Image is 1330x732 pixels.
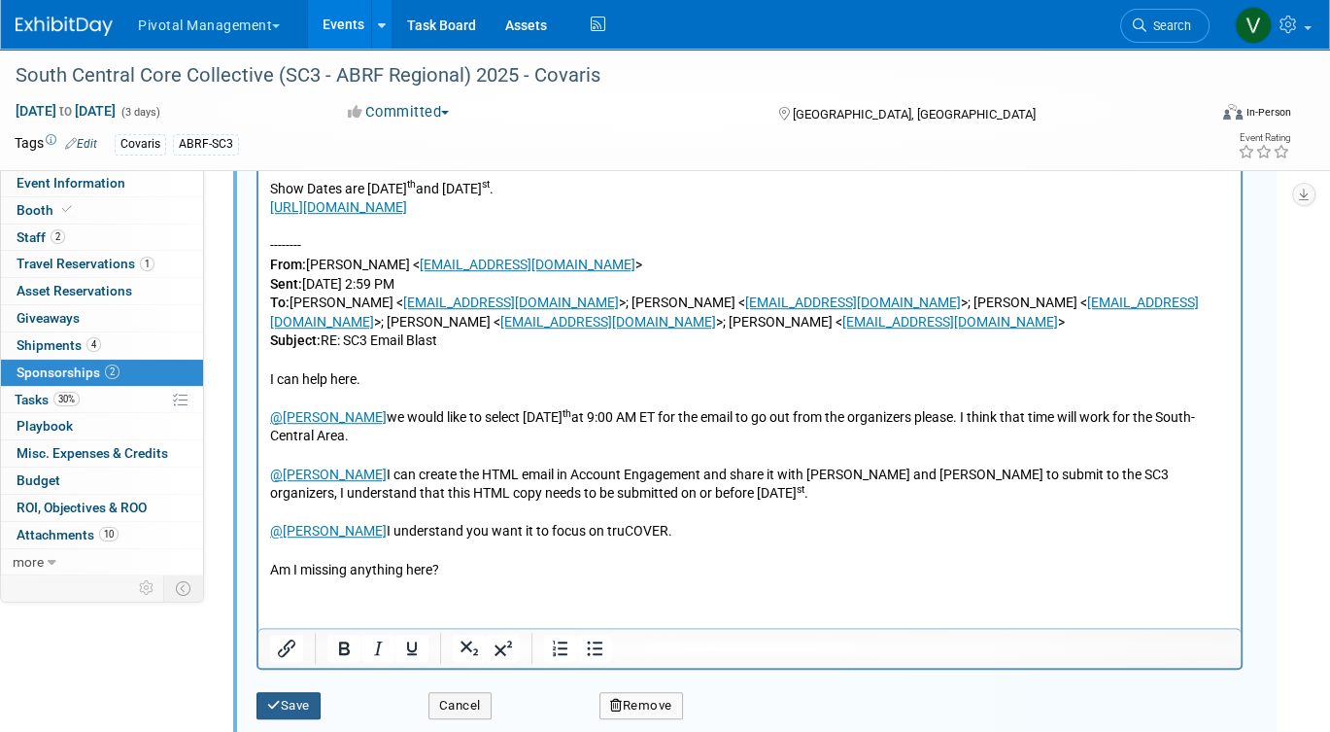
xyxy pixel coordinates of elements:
b: To: [12,656,31,672]
img: Format-Inperson.png [1223,104,1243,120]
span: Staff [17,229,65,245]
li: Do we just need to send you an HTML? That works! [51,218,972,237]
li: What is the max width for the email blast? Can you provide me with a little more context for this... [51,179,972,217]
a: Event Information [1,170,203,196]
span: to [56,103,75,119]
a: [EMAIL_ADDRESS][DOMAIN_NAME] [12,656,940,691]
span: Sponsorships [17,365,119,380]
button: Subscript [453,635,486,662]
div: Event Rating [1238,133,1290,143]
button: Superscript [487,635,520,662]
button: Italic [361,635,394,662]
span: Misc. Expenses & Credits [17,445,168,461]
b: Sent: [12,638,44,653]
div: Event Format [1103,101,1291,130]
img: ExhibitDay [16,17,113,36]
td: Tags [15,133,97,156]
a: more [1,549,203,575]
a: [EMAIL_ADDRESS][DOMAIN_NAME] [161,618,377,634]
span: Shipments [17,337,101,353]
img: Valerie Weld [1235,7,1272,44]
a: [EMAIL_ADDRESS][DOMAIN_NAME] [145,656,360,672]
button: Committed [341,102,457,122]
td: Toggle Event Tabs [164,575,204,601]
button: Insert/edit link [270,635,303,662]
span: Playbook [17,418,73,434]
span: ROI, Objectives & ROO [17,500,147,515]
div: ABRF-SC3 [173,134,239,155]
li: Are we able to get the metrics after the email has been sent? Unfortunately no. [51,274,972,312]
li: Does the email to go all registered attendees? Yes. [51,256,972,275]
sup: st [430,464,438,476]
sup: th [681,502,690,514]
sup: st [223,540,231,552]
a: [EMAIL_ADDRESS][DOMAIN_NAME] [584,676,800,691]
div: In-Person [1245,105,1291,120]
div: Covaris [115,134,166,155]
span: 2 [105,365,119,379]
span: Event Information [17,175,125,191]
button: Cancel [428,692,492,719]
b: From: [12,618,48,634]
a: Tasks30% [1,387,203,413]
span: 30% [53,392,80,406]
span: Attachments [17,527,119,542]
span: Budget [17,472,60,488]
a: Shipments4 [1,332,203,359]
span: Tasks [15,392,80,407]
span: 4 [86,337,101,352]
span: Asset Reservations [17,283,132,298]
a: [EMAIL_ADDRESS][DOMAIN_NAME] [242,676,458,691]
a: Playbook [1,413,203,439]
a: [URL][DOMAIN_NAME] [12,561,149,576]
p: Email blast for [DATE] 9:00 AM ET Included in Platinum, Gold, and Silver sponsorships is a custom... [12,8,972,179]
div: South Central Core Collective (SC3 - ABRF Regional) 2025 - Covaris [9,58,1182,93]
button: Save [256,692,321,719]
a: Giveaways [1,305,203,331]
a: Search [1120,9,1210,43]
a: Attachments10 [1,522,203,548]
a: [EMAIL_ADDRESS][DOMAIN_NAME] [487,656,702,672]
a: Travel Reservations1 [1,251,203,277]
a: [URL][DOMAIN_NAME] [12,390,149,405]
span: Travel Reservations [17,256,154,271]
a: Asset Reservations [1,278,203,304]
li: Do we get to select a day and time we would like the email to go out? Sure if you would like. [51,236,972,256]
span: Booth [17,202,76,218]
span: 10 [99,527,119,541]
button: Underline [395,635,428,662]
span: Search [1146,18,1191,33]
a: Staff2 [1,225,203,251]
td: Personalize Event Tab Strip [130,575,164,601]
span: (3 days) [119,106,160,119]
button: Bold [327,635,360,662]
span: 2 [51,229,65,244]
a: Sponsorships2 [1,360,203,386]
a: Budget [1,468,203,494]
button: Bullet list [578,635,611,662]
button: Remove [599,692,683,719]
a: Misc. Expenses & Credits [1,440,203,467]
a: ROI, Objectives & ROO [1,495,203,521]
i: Booth reservation complete [62,204,72,215]
button: Numbered list [544,635,577,662]
span: Giveaways [17,310,80,326]
a: Booth [1,197,203,224]
a: Edit [65,137,97,151]
sup: th [149,540,157,552]
span: more [13,554,44,570]
b: Subject: [12,694,62,710]
span: [DATE] [DATE] [15,102,117,120]
span: [GEOGRAPHIC_DATA], [GEOGRAPHIC_DATA] [793,107,1036,122]
span: 1 [140,257,154,271]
